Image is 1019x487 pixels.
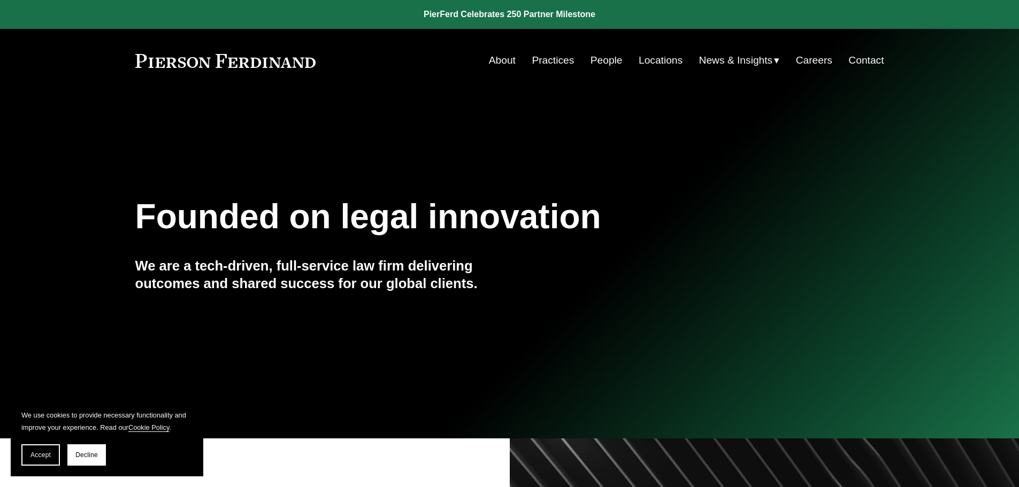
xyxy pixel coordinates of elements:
[532,50,574,71] a: Practices
[699,50,780,71] a: folder dropdown
[135,257,510,292] h4: We are a tech-driven, full-service law firm delivering outcomes and shared success for our global...
[75,451,98,459] span: Decline
[796,50,832,71] a: Careers
[848,50,884,71] a: Contact
[639,50,683,71] a: Locations
[30,451,51,459] span: Accept
[699,51,773,70] span: News & Insights
[128,423,170,431] a: Cookie Policy
[67,444,106,466] button: Decline
[11,398,203,476] section: Cookie banner
[489,50,516,71] a: About
[591,50,623,71] a: People
[21,444,60,466] button: Accept
[135,197,760,236] h1: Founded on legal innovation
[21,409,193,434] p: We use cookies to provide necessary functionality and improve your experience. Read our .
